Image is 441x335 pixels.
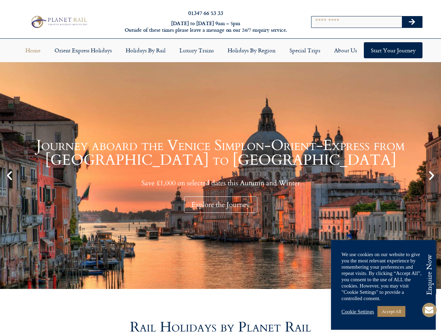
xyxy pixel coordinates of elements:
[184,196,257,213] div: Explore the Journey
[377,306,405,317] a: Accept All
[19,42,47,58] a: Home
[341,251,425,301] div: We use cookies on our website to give you the most relevant experience by remembering your prefer...
[188,9,223,17] a: 01347 66 53 33
[341,308,374,315] a: Cookie Settings
[327,42,364,58] a: About Us
[29,14,89,29] img: Planet Rail Train Holidays Logo
[3,170,15,181] div: Previous slide
[221,42,282,58] a: Holidays by Region
[47,42,119,58] a: Orient Express Holidays
[364,42,422,58] a: Start your Journey
[3,42,438,58] nav: Menu
[426,170,438,181] div: Next slide
[172,42,221,58] a: Luxury Trains
[402,16,422,28] button: Search
[17,179,424,187] p: Save £1,000 on selected dates this Autumn and Winter
[119,42,172,58] a: Holidays by Rail
[282,42,327,58] a: Special Trips
[119,20,292,33] h6: [DATE] to [DATE] 9am – 5pm Outside of these times please leave a message on our 24/7 enquiry serv...
[22,320,420,334] h2: Rail Holidays by Planet Rail
[17,138,424,167] h1: Journey aboard the Venice Simplon-Orient-Express from [GEOGRAPHIC_DATA] to [GEOGRAPHIC_DATA]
